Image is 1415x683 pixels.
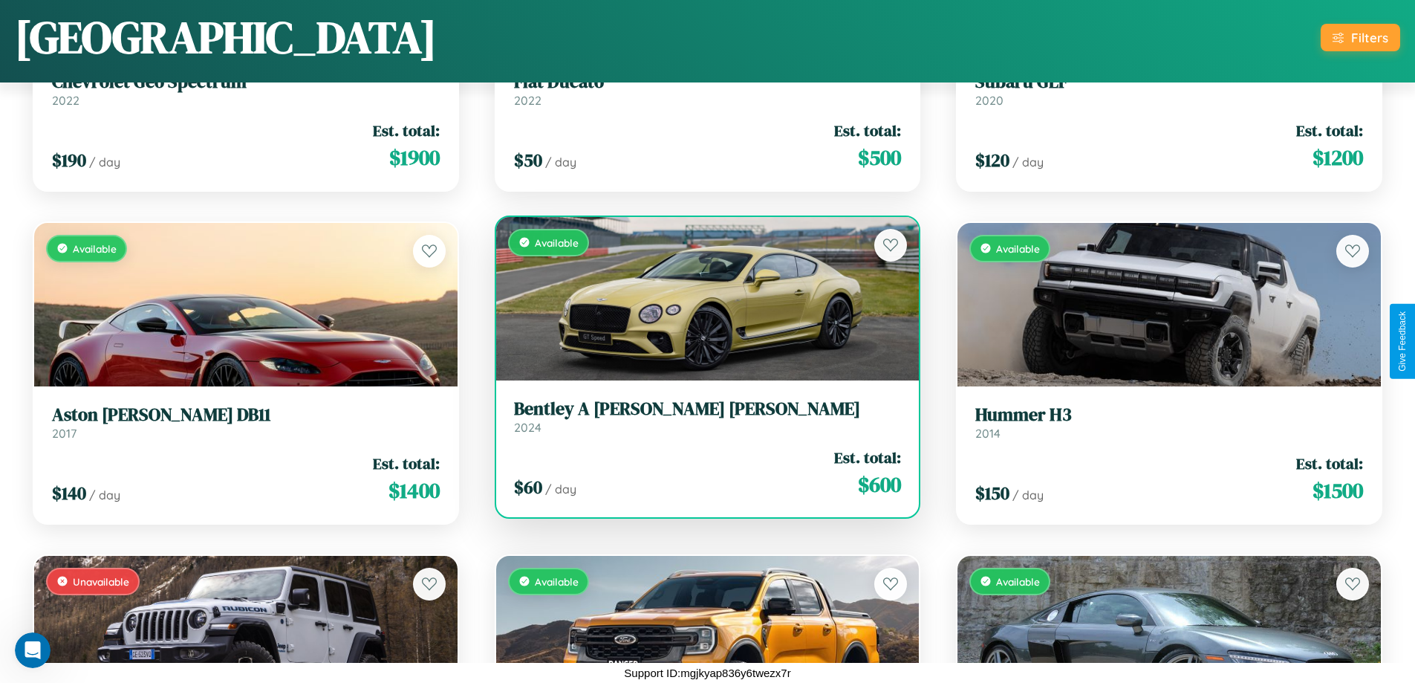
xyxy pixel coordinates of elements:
[1012,488,1044,502] span: / day
[73,575,129,588] span: Unavailable
[996,575,1040,588] span: Available
[89,155,120,169] span: / day
[975,148,1009,172] span: $ 120
[975,481,1009,505] span: $ 150
[514,148,542,172] span: $ 50
[834,447,901,468] span: Est. total:
[1351,30,1388,45] div: Filters
[545,482,576,496] span: / day
[975,71,1363,93] h3: Subaru GLF
[858,143,901,172] span: $ 500
[514,93,541,108] span: 2022
[52,148,86,172] span: $ 190
[52,426,77,441] span: 2017
[52,404,440,441] a: Aston [PERSON_NAME] DB112017
[834,120,901,141] span: Est. total:
[975,426,1001,441] span: 2014
[514,475,542,499] span: $ 60
[52,404,440,426] h3: Aston [PERSON_NAME] DB11
[996,242,1040,255] span: Available
[15,7,437,68] h1: [GEOGRAPHIC_DATA]
[52,71,440,93] h3: Chevrolet Geo Spectrum
[514,398,902,435] a: Bentley A [PERSON_NAME] [PERSON_NAME]2024
[1012,155,1044,169] span: / day
[535,236,579,249] span: Available
[545,155,576,169] span: / day
[514,420,541,435] span: 2024
[1296,120,1363,141] span: Est. total:
[52,71,440,108] a: Chevrolet Geo Spectrum2022
[388,476,440,505] span: $ 1400
[52,93,79,108] span: 2022
[514,71,902,108] a: Fiat Ducato2022
[373,120,440,141] span: Est. total:
[975,93,1003,108] span: 2020
[1397,311,1408,372] div: Give Feedback
[975,404,1363,426] h3: Hummer H3
[73,242,117,255] span: Available
[624,663,790,683] p: Support ID: mgjkyap836y6twezx7r
[15,632,51,668] iframe: Intercom live chat
[975,71,1363,108] a: Subaru GLF2020
[52,481,86,505] span: $ 140
[389,143,440,172] span: $ 1900
[514,71,902,93] h3: Fiat Ducato
[1312,476,1363,505] span: $ 1500
[373,453,440,474] span: Est. total:
[1312,143,1363,172] span: $ 1200
[858,470,901,499] span: $ 600
[975,404,1363,441] a: Hummer H32014
[1296,453,1363,474] span: Est. total:
[514,398,902,420] h3: Bentley A [PERSON_NAME] [PERSON_NAME]
[1321,24,1400,51] button: Filters
[89,488,120,502] span: / day
[535,575,579,588] span: Available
